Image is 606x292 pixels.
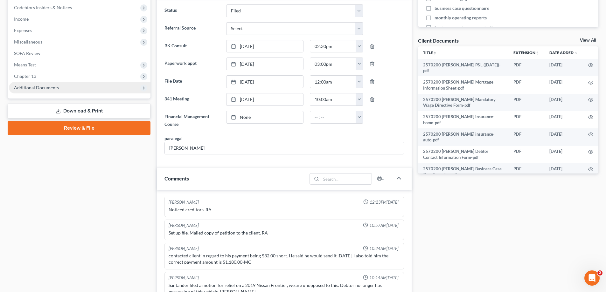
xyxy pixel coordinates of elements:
div: [PERSON_NAME] [169,246,199,252]
a: [DATE] [226,93,303,105]
td: [DATE] [544,94,583,111]
td: PDF [508,146,544,163]
td: PDF [508,128,544,146]
label: BK Consult [161,40,223,53]
td: 2570200 [PERSON_NAME] P&L ([DATE])-pdf [418,59,508,77]
a: View All [580,38,596,43]
a: Titleunfold_more [423,50,437,55]
span: Means Test [14,62,36,67]
td: 2570200 [PERSON_NAME] Mortgage Information Sheet-pdf [418,76,508,94]
td: 2570200 [PERSON_NAME] Mandatory Wage Directive Form-pdf [418,94,508,111]
td: [DATE] [544,111,583,129]
a: None [226,111,303,123]
div: Client Documents [418,37,459,44]
label: Paperwork appt [161,58,223,70]
span: monthly operating reports [435,15,487,21]
td: [DATE] [544,128,583,146]
label: Financial Management Course [161,111,223,130]
a: Review & File [8,121,150,135]
input: -- : -- [310,111,356,123]
td: PDF [508,76,544,94]
iframe: Intercom live chat [584,270,600,286]
div: Noticed creditors. RA [169,207,400,213]
span: 12:23PM[DATE] [370,199,399,205]
a: [DATE] [226,58,303,70]
a: [DATE] [226,40,303,52]
i: unfold_more [433,51,437,55]
i: unfold_more [535,51,539,55]
a: Extensionunfold_more [513,50,539,55]
td: PDF [508,111,544,129]
span: SOFA Review [14,51,40,56]
td: PDF [508,59,544,77]
td: 2570200 [PERSON_NAME] insurance-auto-pdf [418,128,508,146]
label: File Date [161,75,223,88]
span: Miscellaneous [14,39,42,44]
i: expand_more [574,51,578,55]
td: [DATE] [544,146,583,163]
span: Income [14,16,29,22]
div: Set up file. Mailed copy of petition to the client. RA [169,230,400,236]
span: 10:24AM[DATE] [369,246,399,252]
a: Date Added expand_more [549,50,578,55]
div: contacted client in regard to his payment being $32.00 short. He said he would send it [DATE]. I ... [169,253,400,265]
span: Codebtors Insiders & Notices [14,5,72,10]
td: [DATE] [544,59,583,77]
span: Chapter 13 [14,73,36,79]
span: Comments [164,175,189,181]
input: -- : -- [310,58,356,70]
span: Expenses [14,28,32,33]
div: [PERSON_NAME] [169,275,199,281]
label: 341 Meeting [161,93,223,106]
input: -- : -- [310,40,356,52]
td: PDF [508,163,544,180]
td: PDF [508,94,544,111]
div: paralegal [164,135,183,142]
label: Referral Source [161,22,223,35]
td: 2570200 [PERSON_NAME] Business Case Questionnaire-pdf [418,163,508,180]
label: Status [161,4,223,17]
span: business case income projection [435,24,498,31]
div: [PERSON_NAME] [169,222,199,228]
span: Additional Documents [14,85,59,90]
td: [DATE] [544,76,583,94]
a: SOFA Review [9,48,150,59]
td: 2570200 [PERSON_NAME] insurance-home-pdf [418,111,508,129]
span: 10:57AM[DATE] [369,222,399,228]
span: 2 [597,270,603,275]
span: business case questionnaire [435,5,489,11]
span: 10:14AM[DATE] [369,275,399,281]
a: [DATE] [226,76,303,88]
a: Download & Print [8,104,150,119]
td: [DATE] [544,163,583,180]
input: -- : -- [310,93,356,105]
input: -- : -- [310,76,356,88]
input: -- [165,142,404,154]
td: 2570200 [PERSON_NAME] Debtor Contact Information Form-pdf [418,146,508,163]
input: Search... [321,173,372,184]
div: [PERSON_NAME] [169,199,199,205]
